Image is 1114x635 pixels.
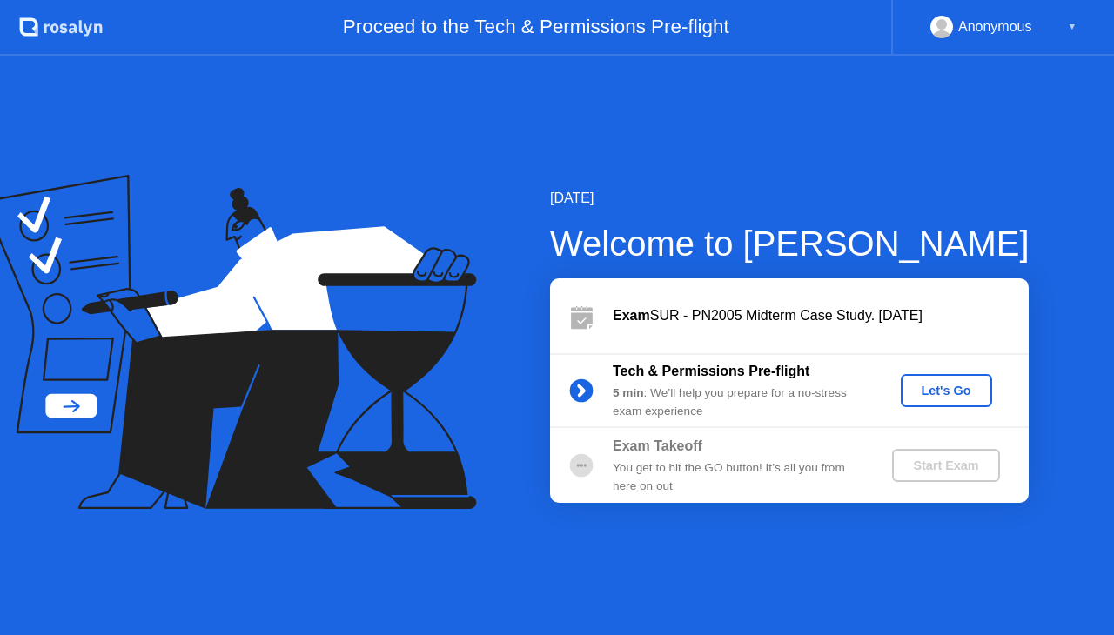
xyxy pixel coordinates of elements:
[613,305,1029,326] div: SUR - PN2005 Midterm Case Study. [DATE]
[550,217,1030,270] div: Welcome to [PERSON_NAME]
[908,384,985,398] div: Let's Go
[550,188,1030,209] div: [DATE]
[613,308,650,323] b: Exam
[1068,16,1077,38] div: ▼
[899,458,992,472] div: Start Exam
[613,386,644,399] b: 5 min
[613,438,702,453] b: Exam Takeoff
[613,364,809,378] b: Tech & Permissions Pre-flight
[613,459,863,495] div: You get to hit the GO button! It’s all you from here on out
[901,374,992,407] button: Let's Go
[892,449,999,482] button: Start Exam
[613,384,863,420] div: : We’ll help you prepare for a no-stress exam experience
[958,16,1032,38] div: Anonymous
